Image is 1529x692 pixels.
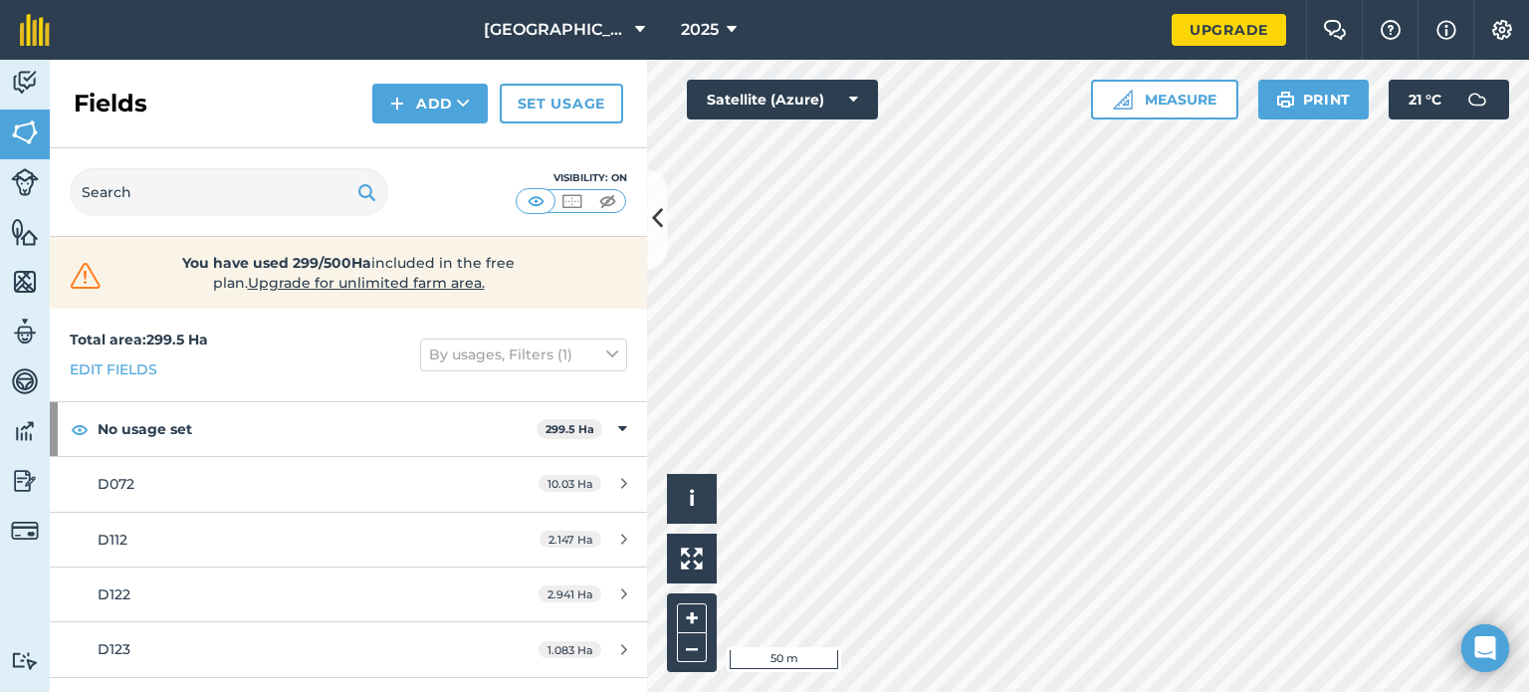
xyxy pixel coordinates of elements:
[1258,80,1370,119] button: Print
[1091,80,1238,119] button: Measure
[70,358,157,380] a: Edit fields
[50,513,647,567] a: D1122.147 Ha
[484,18,627,42] span: [GEOGRAPHIC_DATA]
[66,253,631,293] a: You have used 299/500Haincluded in the free plan.Upgrade for unlimited farm area.
[500,84,623,123] a: Set usage
[11,267,39,297] img: svg+xml;base64,PHN2ZyB4bWxucz0iaHR0cDovL3d3dy53My5vcmcvMjAwMC9zdmciIHdpZHRoPSI1NiIgaGVpZ2h0PSI2MC...
[11,217,39,247] img: svg+xml;base64,PHN2ZyB4bWxucz0iaHR0cDovL3d3dy53My5vcmcvMjAwMC9zdmciIHdpZHRoPSI1NiIgaGVpZ2h0PSI2MC...
[70,331,208,348] strong: Total area : 299.5 Ha
[11,416,39,446] img: svg+xml;base64,PD94bWwgdmVyc2lvbj0iMS4wIiBlbmNvZGluZz0idXRmLTgiPz4KPCEtLSBHZW5lcmF0b3I6IEFkb2JlIE...
[372,84,488,123] button: Add
[1490,20,1514,40] img: A cog icon
[546,422,594,436] strong: 299.5 Ha
[1379,20,1403,40] img: A question mark icon
[677,603,707,633] button: +
[1323,20,1347,40] img: Two speech bubbles overlapping with the left bubble in the forefront
[98,531,127,549] span: D112
[677,633,707,662] button: –
[50,457,647,511] a: D07210.03 Ha
[1389,80,1509,119] button: 21 °C
[390,92,404,115] img: svg+xml;base64,PHN2ZyB4bWxucz0iaHR0cDovL3d3dy53My5vcmcvMjAwMC9zdmciIHdpZHRoPSIxNCIgaGVpZ2h0PSIyNC...
[357,180,376,204] img: svg+xml;base64,PHN2ZyB4bWxucz0iaHR0cDovL3d3dy53My5vcmcvMjAwMC9zdmciIHdpZHRoPSIxOSIgaGVpZ2h0PSIyNC...
[71,417,89,441] img: svg+xml;base64,PHN2ZyB4bWxucz0iaHR0cDovL3d3dy53My5vcmcvMjAwMC9zdmciIHdpZHRoPSIxOCIgaGVpZ2h0PSIyNC...
[11,68,39,98] img: svg+xml;base64,PD94bWwgdmVyc2lvbj0iMS4wIiBlbmNvZGluZz0idXRmLTgiPz4KPCEtLSBHZW5lcmF0b3I6IEFkb2JlIE...
[559,191,584,211] img: svg+xml;base64,PHN2ZyB4bWxucz0iaHR0cDovL3d3dy53My5vcmcvMjAwMC9zdmciIHdpZHRoPSI1MCIgaGVpZ2h0PSI0MC...
[689,486,695,511] span: i
[11,517,39,545] img: svg+xml;base64,PD94bWwgdmVyc2lvbj0iMS4wIiBlbmNvZGluZz0idXRmLTgiPz4KPCEtLSBHZW5lcmF0b3I6IEFkb2JlIE...
[681,18,719,42] span: 2025
[687,80,878,119] button: Satellite (Azure)
[1461,624,1509,672] div: Open Intercom Messenger
[70,168,388,216] input: Search
[681,548,703,570] img: Four arrows, one pointing top left, one top right, one bottom right and the last bottom left
[98,475,134,493] span: D072
[11,117,39,147] img: svg+xml;base64,PHN2ZyB4bWxucz0iaHR0cDovL3d3dy53My5vcmcvMjAwMC9zdmciIHdpZHRoPSI1NiIgaGVpZ2h0PSI2MC...
[524,191,548,211] img: svg+xml;base64,PHN2ZyB4bWxucz0iaHR0cDovL3d3dy53My5vcmcvMjAwMC9zdmciIHdpZHRoPSI1MCIgaGVpZ2h0PSI0MC...
[11,466,39,496] img: svg+xml;base64,PD94bWwgdmVyc2lvbj0iMS4wIiBlbmNvZGluZz0idXRmLTgiPz4KPCEtLSBHZW5lcmF0b3I6IEFkb2JlIE...
[98,402,537,456] strong: No usage set
[539,475,601,492] span: 10.03 Ha
[11,651,39,670] img: svg+xml;base64,PD94bWwgdmVyc2lvbj0iMS4wIiBlbmNvZGluZz0idXRmLTgiPz4KPCEtLSBHZW5lcmF0b3I6IEFkb2JlIE...
[98,640,130,658] span: D123
[182,254,371,272] strong: You have used 299/500Ha
[248,274,485,292] span: Upgrade for unlimited farm area.
[66,261,106,291] img: svg+xml;base64,PHN2ZyB4bWxucz0iaHR0cDovL3d3dy53My5vcmcvMjAwMC9zdmciIHdpZHRoPSIzMiIgaGVpZ2h0PSIzMC...
[50,402,647,456] div: No usage set299.5 Ha
[540,531,601,548] span: 2.147 Ha
[1172,14,1286,46] a: Upgrade
[1276,88,1295,112] img: svg+xml;base64,PHN2ZyB4bWxucz0iaHR0cDovL3d3dy53My5vcmcvMjAwMC9zdmciIHdpZHRoPSIxOSIgaGVpZ2h0PSIyNC...
[11,366,39,396] img: svg+xml;base64,PD94bWwgdmVyc2lvbj0iMS4wIiBlbmNvZGluZz0idXRmLTgiPz4KPCEtLSBHZW5lcmF0b3I6IEFkb2JlIE...
[539,585,601,602] span: 2.941 Ha
[50,622,647,676] a: D1231.083 Ha
[667,474,717,524] button: i
[20,14,50,46] img: fieldmargin Logo
[420,339,627,370] button: By usages, Filters (1)
[11,317,39,346] img: svg+xml;base64,PD94bWwgdmVyc2lvbj0iMS4wIiBlbmNvZGluZz0idXRmLTgiPz4KPCEtLSBHZW5lcmF0b3I6IEFkb2JlIE...
[1436,18,1456,42] img: svg+xml;base64,PHN2ZyB4bWxucz0iaHR0cDovL3d3dy53My5vcmcvMjAwMC9zdmciIHdpZHRoPSIxNyIgaGVpZ2h0PSIxNy...
[1409,80,1441,119] span: 21 ° C
[1457,80,1497,119] img: svg+xml;base64,PD94bWwgdmVyc2lvbj0iMS4wIiBlbmNvZGluZz0idXRmLTgiPz4KPCEtLSBHZW5lcmF0b3I6IEFkb2JlIE...
[98,585,130,603] span: D122
[595,191,620,211] img: svg+xml;base64,PHN2ZyB4bWxucz0iaHR0cDovL3d3dy53My5vcmcvMjAwMC9zdmciIHdpZHRoPSI1MCIgaGVpZ2h0PSI0MC...
[1113,90,1133,110] img: Ruler icon
[11,168,39,196] img: svg+xml;base64,PD94bWwgdmVyc2lvbj0iMS4wIiBlbmNvZGluZz0idXRmLTgiPz4KPCEtLSBHZW5lcmF0b3I6IEFkb2JlIE...
[136,253,560,293] span: included in the free plan .
[539,641,601,658] span: 1.083 Ha
[516,170,627,186] div: Visibility: On
[74,88,147,119] h2: Fields
[50,568,647,621] a: D1222.941 Ha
